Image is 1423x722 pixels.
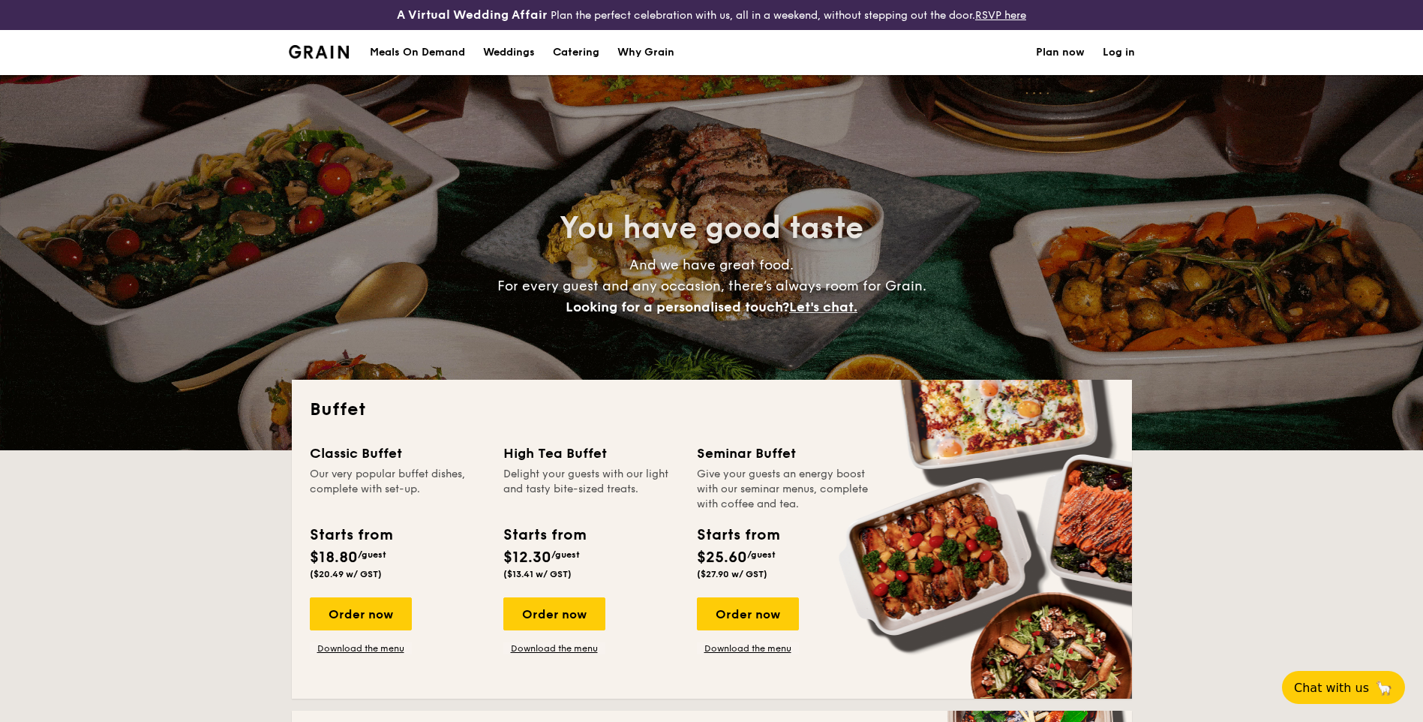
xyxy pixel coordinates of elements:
span: 🦙 [1375,679,1393,696]
a: Meals On Demand [361,30,474,75]
div: Seminar Buffet [697,443,872,464]
span: $18.80 [310,549,358,567]
span: ($13.41 w/ GST) [503,569,572,579]
a: Download the menu [697,642,799,654]
div: Starts from [503,524,585,546]
h1: Catering [553,30,599,75]
span: /guest [358,549,386,560]
div: Starts from [697,524,779,546]
a: Why Grain [608,30,683,75]
span: Chat with us [1294,681,1369,695]
span: ($20.49 w/ GST) [310,569,382,579]
div: Delight your guests with our light and tasty bite-sized treats. [503,467,679,512]
div: Classic Buffet [310,443,485,464]
div: Give your guests an energy boost with our seminar menus, complete with coffee and tea. [697,467,872,512]
span: /guest [551,549,580,560]
a: Log in [1103,30,1135,75]
div: Why Grain [617,30,674,75]
div: High Tea Buffet [503,443,679,464]
a: Weddings [474,30,544,75]
a: Plan now [1036,30,1085,75]
img: Grain [289,45,350,59]
a: RSVP here [975,9,1026,22]
a: Catering [544,30,608,75]
h2: Buffet [310,398,1114,422]
div: Order now [310,597,412,630]
div: Order now [697,597,799,630]
span: $12.30 [503,549,551,567]
div: Our very popular buffet dishes, complete with set-up. [310,467,485,512]
div: Meals On Demand [370,30,465,75]
button: Chat with us🦙 [1282,671,1405,704]
div: Starts from [310,524,392,546]
span: Let's chat. [789,299,857,315]
span: ($27.90 w/ GST) [697,569,767,579]
div: Order now [503,597,605,630]
h4: A Virtual Wedding Affair [397,6,548,24]
span: /guest [747,549,776,560]
a: Download the menu [503,642,605,654]
div: Weddings [483,30,535,75]
a: Logotype [289,45,350,59]
a: Download the menu [310,642,412,654]
div: Plan the perfect celebration with us, all in a weekend, without stepping out the door. [280,6,1144,24]
span: $25.60 [697,549,747,567]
